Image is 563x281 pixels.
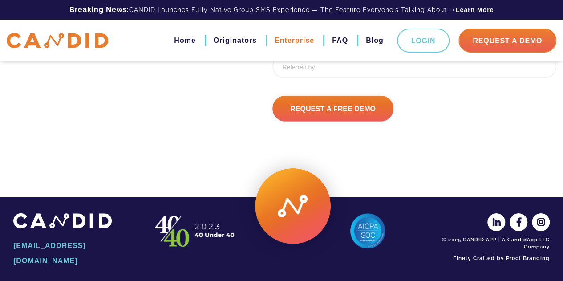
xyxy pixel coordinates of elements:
img: CANDID APP [7,33,108,49]
img: CANDID APP [13,213,112,228]
a: Blog [366,33,384,48]
img: AICPA SOC 2 [350,213,385,249]
a: Originators [214,33,257,48]
a: [EMAIL_ADDRESS][DOMAIN_NAME] [13,238,138,269]
a: Enterprise [275,33,314,48]
input: Request A Free Demo [272,96,393,122]
div: © 2025 CANDID APP | A CandidApp LLC Company [425,236,550,251]
a: Finely Crafted by Proof Branding [425,251,550,266]
input: Referred by [272,54,556,78]
a: Login [397,29,450,53]
a: FAQ [332,33,348,48]
img: CANDID APP [151,213,240,249]
a: Home [174,33,195,48]
a: Request A Demo [458,29,556,53]
a: Learn More [456,5,494,14]
b: Breaking News: [69,5,129,14]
